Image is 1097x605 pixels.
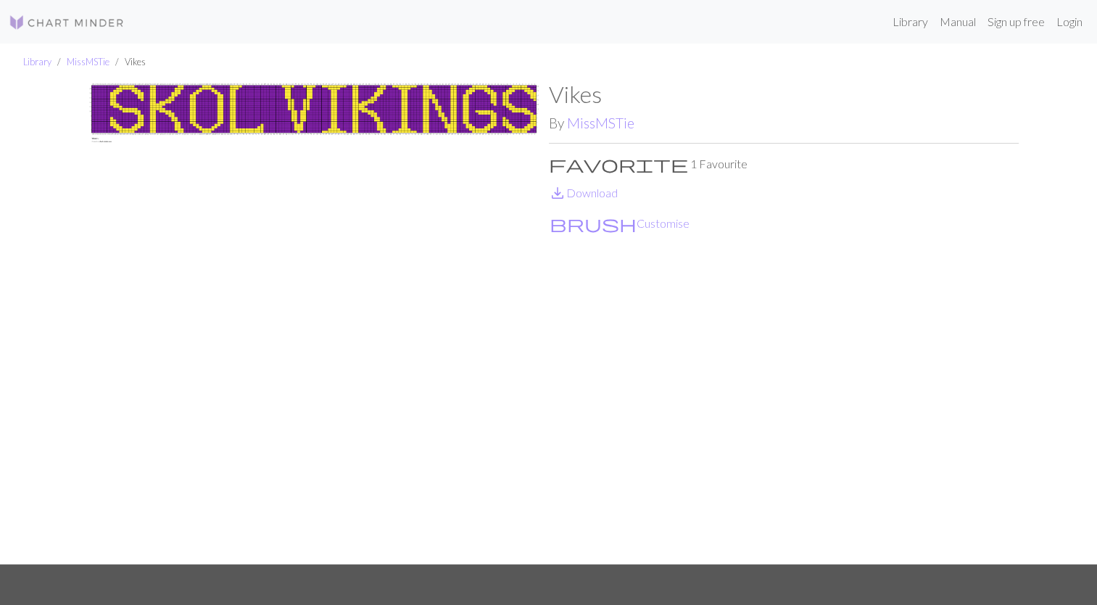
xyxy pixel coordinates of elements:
[567,115,634,131] a: MissMSTie
[549,184,566,202] i: Download
[23,56,51,67] a: Library
[549,155,688,173] i: Favourite
[549,81,1019,108] h1: Vikes
[79,81,549,564] img: Vikes
[549,154,688,174] span: favorite
[549,155,1019,173] p: 1 Favourite
[9,14,125,31] img: Logo
[550,213,637,234] span: brush
[934,7,982,36] a: Manual
[549,115,1019,131] h2: By
[982,7,1051,36] a: Sign up free
[1051,7,1088,36] a: Login
[887,7,934,36] a: Library
[109,55,146,69] li: Vikes
[550,215,637,232] i: Customise
[549,186,618,199] a: DownloadDownload
[549,183,566,203] span: save_alt
[549,214,690,233] button: CustomiseCustomise
[67,56,109,67] a: MissMSTie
